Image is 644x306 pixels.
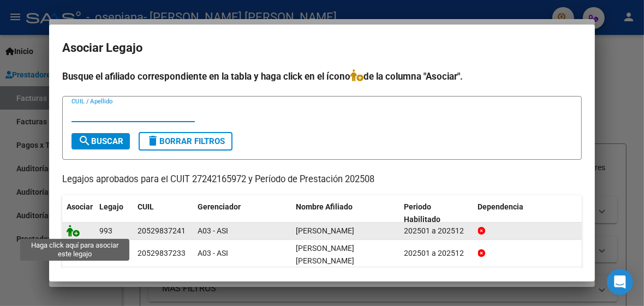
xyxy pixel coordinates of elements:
[62,69,582,83] h4: Busque el afiliado correspondiente en la tabla y haga click en el ícono de la columna "Asociar".
[78,136,123,146] span: Buscar
[78,134,91,147] mat-icon: search
[296,244,354,265] span: BORQUEZ SAMUEL ISAIAS
[138,247,186,260] div: 20529837233
[99,202,123,211] span: Legajo
[146,136,225,146] span: Borrar Filtros
[62,173,582,187] p: Legajos aprobados para el CUIT 27242165972 y Período de Prestación 202508
[99,226,112,235] span: 993
[474,195,582,231] datatable-header-cell: Dependencia
[193,195,291,231] datatable-header-cell: Gerenciador
[99,249,112,257] span: 992
[133,195,193,231] datatable-header-cell: CUIL
[95,195,133,231] datatable-header-cell: Legajo
[198,226,228,235] span: A03 - ASI
[138,202,154,211] span: CUIL
[71,133,130,149] button: Buscar
[198,249,228,257] span: A03 - ASI
[138,225,186,237] div: 20529837241
[62,195,95,231] datatable-header-cell: Asociar
[404,202,441,224] span: Periodo Habilitado
[146,134,159,147] mat-icon: delete
[139,132,232,151] button: Borrar Filtros
[67,202,93,211] span: Asociar
[400,195,474,231] datatable-header-cell: Periodo Habilitado
[296,202,353,211] span: Nombre Afiliado
[291,195,400,231] datatable-header-cell: Nombre Afiliado
[404,225,469,237] div: 202501 a 202512
[62,38,582,58] h2: Asociar Legajo
[478,202,524,211] span: Dependencia
[404,247,469,260] div: 202501 a 202512
[198,202,241,211] span: Gerenciador
[296,226,354,235] span: BORQUEZ TIZIANO GERMAN
[607,269,633,295] div: Open Intercom Messenger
